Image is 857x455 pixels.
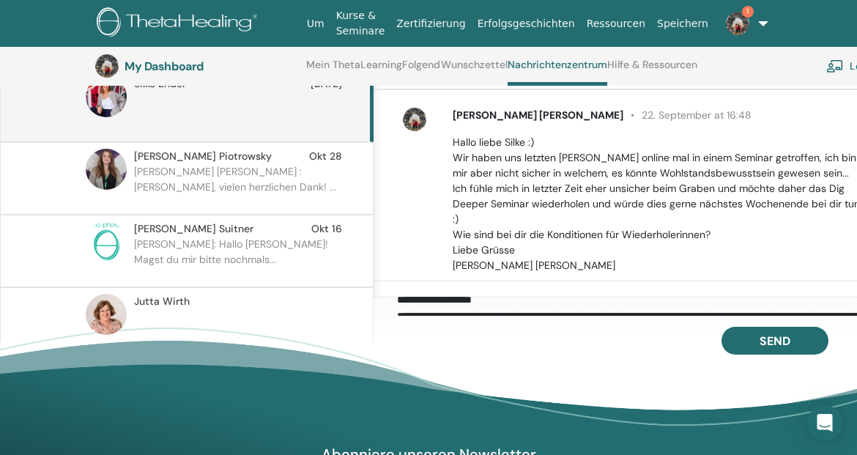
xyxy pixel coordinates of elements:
[301,10,330,37] a: Um
[742,6,754,18] span: 1
[97,7,263,40] img: logo.png
[134,164,346,208] p: [PERSON_NAME] [PERSON_NAME] : [PERSON_NAME], vielen herzlichen Dank! ...
[402,59,440,82] a: Folgend
[453,108,623,122] span: [PERSON_NAME] [PERSON_NAME]
[581,10,651,37] a: Ressourcen
[134,149,272,164] span: [PERSON_NAME] Piotrowsky
[311,221,342,237] span: Okt 16
[760,333,790,349] span: Send
[390,10,471,37] a: Zertifizierung
[403,108,426,131] img: default.jpg
[472,10,581,37] a: Erfolgsgeschichten
[86,221,127,262] img: no-photo.png
[330,2,391,45] a: Kurse & Seminare
[86,294,127,335] img: default.jpg
[726,12,749,35] img: default.jpg
[607,59,697,82] a: Hilfe & Ressourcen
[721,327,828,355] button: Send
[623,108,752,122] span: 22. September at 16:48
[134,237,346,281] p: [PERSON_NAME]: Hallo [PERSON_NAME]! Magst du mir bitte nochmals...
[441,59,508,82] a: Wunschzettel
[125,59,271,73] h3: My Dashboard
[309,149,342,164] span: Okt 28
[134,294,190,309] span: Jutta Wirth
[134,221,253,237] span: [PERSON_NAME] Suitner
[86,76,127,117] img: default.jpg
[826,59,844,73] img: chalkboard-teacher.svg
[95,54,119,78] img: default.jpg
[306,59,402,82] a: Mein ThetaLearning
[651,10,714,37] a: Speichern
[807,405,842,440] div: Open Intercom Messenger
[508,59,607,86] a: Nachrichtenzentrum
[86,149,127,190] img: default.jpg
